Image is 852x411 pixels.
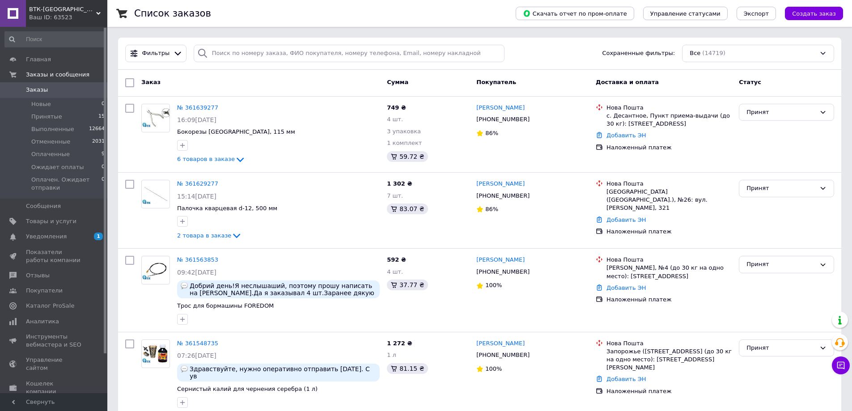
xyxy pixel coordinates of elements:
[142,49,170,58] span: Фильтры
[102,163,105,171] span: 0
[387,340,412,347] span: 1 272 ₴
[387,151,428,162] div: 59.72 ₴
[31,113,62,121] span: Принятые
[832,356,850,374] button: Чат с покупателем
[476,79,516,85] span: Покупатель
[31,125,74,133] span: Выполненные
[29,5,96,13] span: ВТК-ОДЕССА - все для ювелиров
[739,79,761,85] span: Статус
[177,180,218,187] a: № 361629277
[134,8,211,19] h1: Список заказов
[98,113,105,121] span: 15
[194,45,505,62] input: Поиск по номеру заказа, ФИО покупателя, номеру телефона, Email, номеру накладной
[26,333,83,349] span: Инструменты вебмастера и SEO
[26,302,74,310] span: Каталог ProSale
[776,10,843,17] a: Создать заказ
[177,256,218,263] a: № 361563853
[475,266,531,278] div: [PHONE_NUMBER]
[181,282,188,289] img: :speech_balloon:
[387,256,406,263] span: 592 ₴
[596,79,659,85] span: Доставка и оплата
[141,79,161,85] span: Заказ
[606,132,646,139] a: Добавить ЭН
[606,216,646,223] a: Добавить ЭН
[31,100,51,108] span: Новые
[26,233,67,241] span: Уведомления
[476,180,525,188] a: [PERSON_NAME]
[177,104,218,111] a: № 361639277
[177,232,231,239] span: 2 товара в заказе
[650,10,721,17] span: Управление статусами
[26,287,63,295] span: Покупатели
[606,144,732,152] div: Наложенный платеж
[606,264,732,280] div: [PERSON_NAME], №4 (до 30 кг на одно место): [STREET_ADDRESS]
[94,233,103,240] span: 1
[606,347,732,372] div: Запорожье ([STREET_ADDRESS] (до 30 кг на одно место): [STREET_ADDRESS][PERSON_NAME]
[26,380,83,396] span: Кошелек компании
[177,156,246,162] a: 6 товаров в заказе
[737,7,776,20] button: Экспорт
[31,163,84,171] span: Ожидает оплаты
[606,387,732,395] div: Наложенный платеж
[31,176,102,192] span: Оплачен. Ожидает отправки
[177,386,318,392] a: Сернистый калий для чернения серебра (1 л)
[177,269,216,276] span: 09:42[DATE]
[485,365,502,372] span: 100%
[387,116,403,123] span: 4 шт.
[744,10,769,17] span: Экспорт
[606,256,732,264] div: Нова Пошта
[792,10,836,17] span: Создать заказ
[643,7,728,20] button: Управление статусами
[102,100,105,108] span: 0
[475,114,531,125] div: [PHONE_NUMBER]
[142,344,170,363] img: Фото товару
[26,202,61,210] span: Сообщения
[177,352,216,359] span: 07:26[DATE]
[177,302,274,309] a: Трос для бормашины FOREDOM
[746,260,816,269] div: Принят
[177,116,216,123] span: 16:09[DATE]
[606,296,732,304] div: Наложенный платеж
[181,365,188,373] img: :speech_balloon:
[26,356,83,372] span: Управление сайтом
[141,256,170,284] a: Фото товару
[523,9,627,17] span: Скачать отчет по пром-оплате
[606,112,732,128] div: с. Десантное, Пункт приема-выдачи (до 30 кг): [STREET_ADDRESS]
[785,7,843,20] button: Создать заказ
[26,248,83,264] span: Показатели работы компании
[516,7,634,20] button: Скачать отчет по пром-оплате
[26,55,51,64] span: Главная
[177,232,242,239] a: 2 товара в заказе
[746,184,816,193] div: Принят
[102,150,105,158] span: 9
[387,280,428,290] div: 37.77 ₴
[26,86,48,94] span: Заказы
[387,104,406,111] span: 749 ₴
[485,282,502,288] span: 100%
[702,50,725,56] span: (14719)
[141,180,170,208] a: Фото товару
[141,339,170,368] a: Фото товару
[102,176,105,192] span: 0
[606,104,732,112] div: Нова Пошта
[177,193,216,200] span: 15:14[DATE]
[387,203,428,214] div: 83.07 ₴
[387,79,408,85] span: Сумма
[475,190,531,202] div: [PHONE_NUMBER]
[485,130,498,136] span: 86%
[177,128,295,135] a: Бокорезы [GEOGRAPHIC_DATA], 115 мм
[476,104,525,112] a: [PERSON_NAME]
[177,205,277,212] span: Палочка кварцевая d-12, 500 мм
[606,376,646,382] a: Добавить ЭН
[190,282,376,297] span: Добрий день!Я неслышаший, поэтому прошу написать на [PERSON_NAME].Да я заказывал 4 шт.Заранее дякую
[4,31,106,47] input: Поиск
[31,150,70,158] span: Оплаченные
[177,340,218,347] a: № 361548735
[387,180,412,187] span: 1 302 ₴
[190,365,376,380] span: Здравствуйте, нужно оперативно отправить [DATE]. С ув
[606,188,732,212] div: [GEOGRAPHIC_DATA] ([GEOGRAPHIC_DATA].), №26: вул. [PERSON_NAME], 321
[177,156,235,163] span: 6 товаров в заказе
